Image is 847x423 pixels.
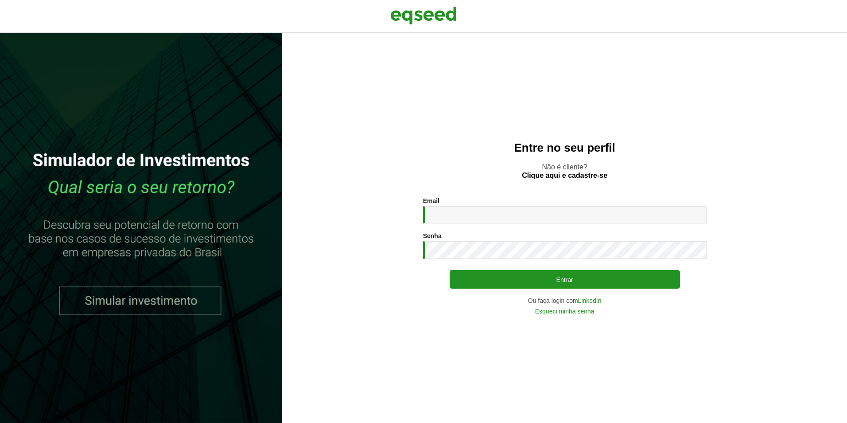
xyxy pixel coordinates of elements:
[535,308,594,314] a: Esqueci minha senha
[522,172,607,179] a: Clique aqui e cadastre-se
[300,163,829,180] p: Não é cliente?
[450,270,680,289] button: Entrar
[423,198,439,204] label: Email
[578,298,602,304] a: LinkedIn
[423,233,442,239] label: Senha
[390,4,457,27] img: EqSeed Logo
[300,141,829,154] h2: Entre no seu perfil
[423,298,707,304] div: Ou faça login com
